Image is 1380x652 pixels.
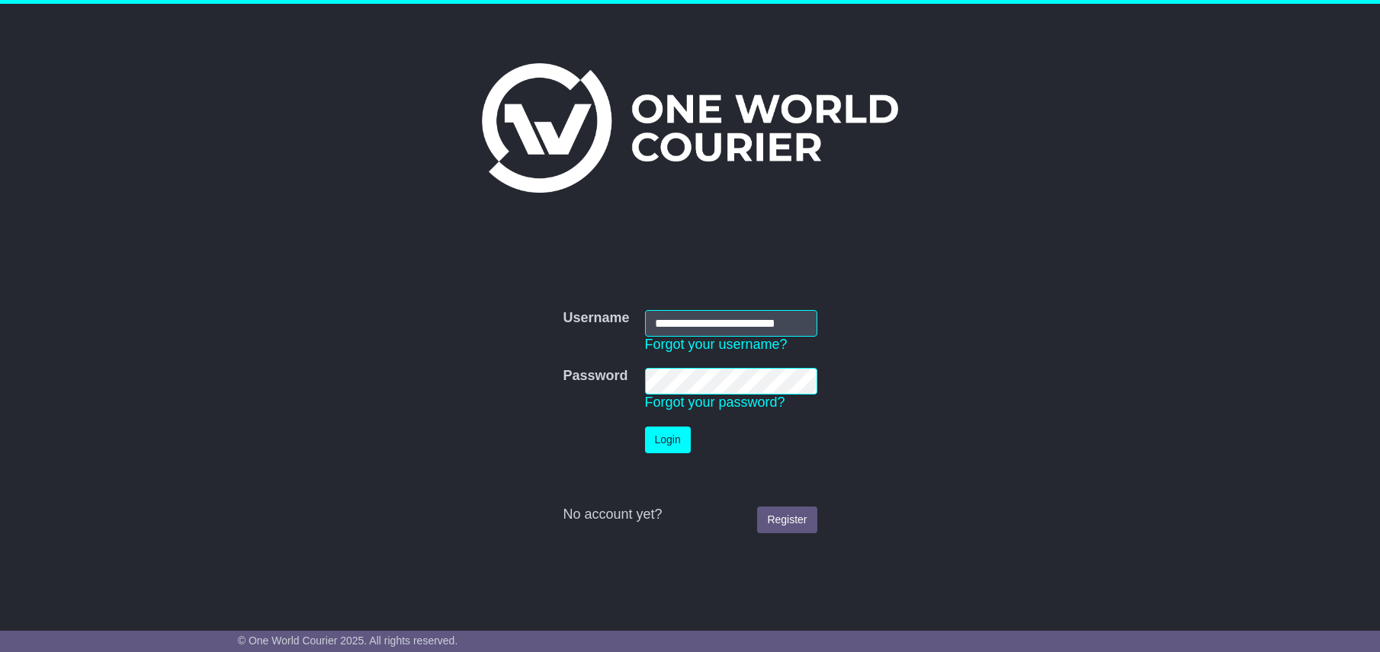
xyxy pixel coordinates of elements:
[645,427,691,453] button: Login
[645,337,788,352] a: Forgot your username?
[645,395,785,410] a: Forgot your password?
[757,507,817,533] a: Register
[563,310,629,327] label: Username
[238,634,458,647] span: © One World Courier 2025. All rights reserved.
[563,368,627,385] label: Password
[482,63,898,193] img: One World
[563,507,817,523] div: No account yet?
